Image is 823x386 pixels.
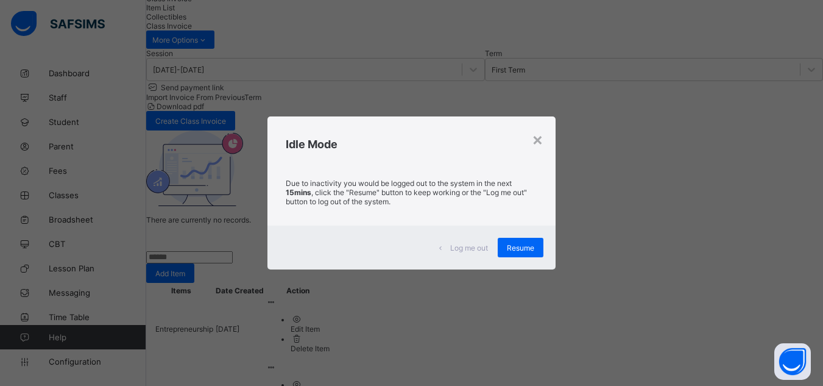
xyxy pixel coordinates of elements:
[286,188,311,197] strong: 15mins
[450,243,488,252] span: Log me out
[532,129,543,149] div: ×
[507,243,534,252] span: Resume
[286,179,537,206] p: Due to inactivity you would be logged out to the system in the next , click the "Resume" button t...
[774,343,811,380] button: Open asap
[286,138,537,151] h2: Idle Mode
